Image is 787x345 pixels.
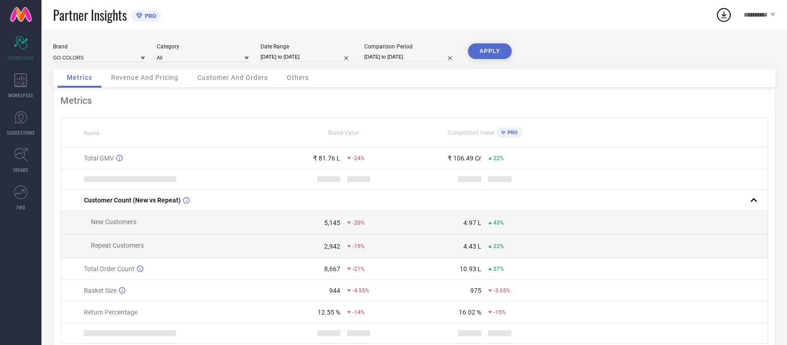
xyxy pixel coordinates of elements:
span: Revenue And Pricing [111,74,178,81]
span: SUGGESTIONS [7,129,35,136]
span: Customer Count (New vs Repeat) [84,196,181,204]
span: Competitors Value [448,130,494,136]
span: PRO [505,130,518,136]
div: ₹ 106.49 Cr [448,155,481,162]
div: 975 [470,287,481,294]
input: Select comparison period [364,52,456,62]
span: -14% [352,309,365,315]
span: 22% [493,155,504,161]
span: 22% [493,243,504,250]
div: 10.93 L [460,265,481,273]
button: APPLY [468,43,512,59]
span: PRO [142,12,156,19]
span: TRENDS [13,167,29,173]
span: -24% [352,155,365,161]
div: Brand [53,43,145,50]
div: 12.55 % [318,309,340,316]
div: 5,145 [324,219,340,226]
div: Date Range [260,43,353,50]
span: Return Percentage [84,309,137,316]
div: Open download list [716,6,732,23]
span: SCORECARDS [7,54,35,61]
span: Repeat Customers [91,242,144,249]
span: New Customers [91,218,136,226]
div: Category [157,43,249,50]
div: Comparison Period [364,43,456,50]
span: -3.65% [493,287,510,294]
span: Brand Value [328,130,359,136]
div: 4.43 L [463,243,481,250]
span: Total Order Count [84,265,135,273]
div: 8,667 [324,265,340,273]
span: FWD [17,204,25,211]
span: Basket Size [84,287,117,294]
span: -4.55% [352,287,369,294]
span: Metrics [67,74,92,81]
div: Metrics [60,95,768,106]
span: 27% [493,266,504,272]
input: Select date range [260,52,353,62]
div: 4.97 L [463,219,481,226]
div: 16.02 % [459,309,481,316]
span: -19% [352,243,365,250]
span: WORKSPACE [8,92,34,99]
span: -15% [493,309,506,315]
span: Partner Insights [53,6,127,24]
span: Name [84,130,99,137]
div: 944 [329,287,340,294]
span: -21% [352,266,365,272]
span: -20% [352,220,365,226]
span: Customer And Orders [197,74,268,81]
span: 43% [493,220,504,226]
div: ₹ 81.76 L [313,155,340,162]
span: Total GMV [84,155,114,162]
span: Others [287,74,309,81]
div: 2,942 [324,243,340,250]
